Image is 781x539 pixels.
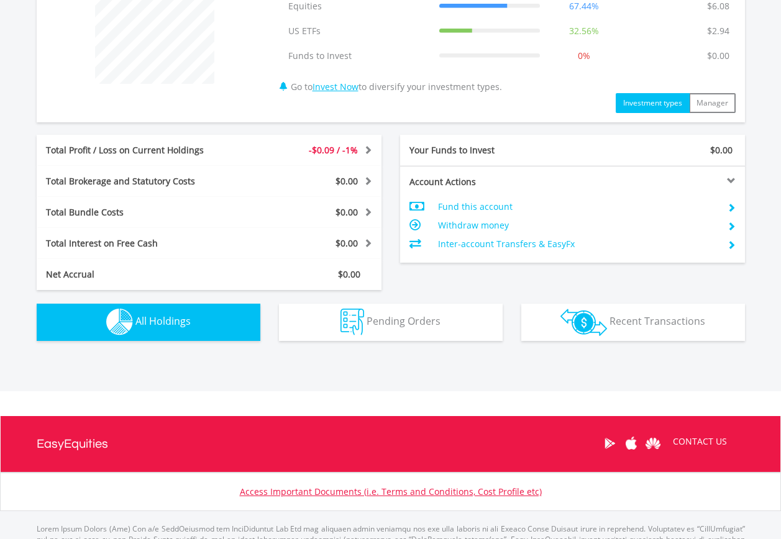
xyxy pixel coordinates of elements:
td: 32.56% [546,19,622,43]
span: $0.00 [338,268,360,280]
button: Pending Orders [279,304,503,341]
div: Total Profit / Loss on Current Holdings [37,144,238,156]
td: Withdraw money [438,216,717,235]
td: 0% [546,43,622,68]
span: Pending Orders [367,314,441,328]
button: All Holdings [37,304,260,341]
td: Fund this account [438,197,717,216]
a: Access Important Documents (i.e. Terms and Conditions, Cost Profile etc) [240,486,542,497]
span: $0.00 [710,144,733,156]
div: Account Actions [400,176,573,188]
button: Manager [689,93,736,113]
td: $2.94 [701,19,736,43]
td: US ETFs [282,19,433,43]
a: CONTACT US [664,424,736,459]
span: $0.00 [336,206,358,218]
td: $0.00 [701,43,736,68]
span: All Holdings [135,314,191,328]
span: $0.00 [336,237,358,249]
div: Total Brokerage and Statutory Costs [37,175,238,188]
a: Apple [621,424,642,463]
button: Recent Transactions [521,304,745,341]
div: Total Interest on Free Cash [37,237,238,250]
td: Inter-account Transfers & EasyFx [438,235,717,253]
img: transactions-zar-wht.png [560,309,607,336]
a: Invest Now [313,81,359,93]
a: Google Play [599,424,621,463]
td: Funds to Invest [282,43,433,68]
img: pending_instructions-wht.png [340,309,364,335]
div: Net Accrual [37,268,238,281]
div: Total Bundle Costs [37,206,238,219]
button: Investment types [616,93,690,113]
img: holdings-wht.png [106,309,133,335]
span: -$0.09 / -1% [309,144,358,156]
a: Huawei [642,424,664,463]
span: Recent Transactions [610,314,705,328]
div: Your Funds to Invest [400,144,573,156]
span: $0.00 [336,175,358,187]
a: EasyEquities [37,416,108,472]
